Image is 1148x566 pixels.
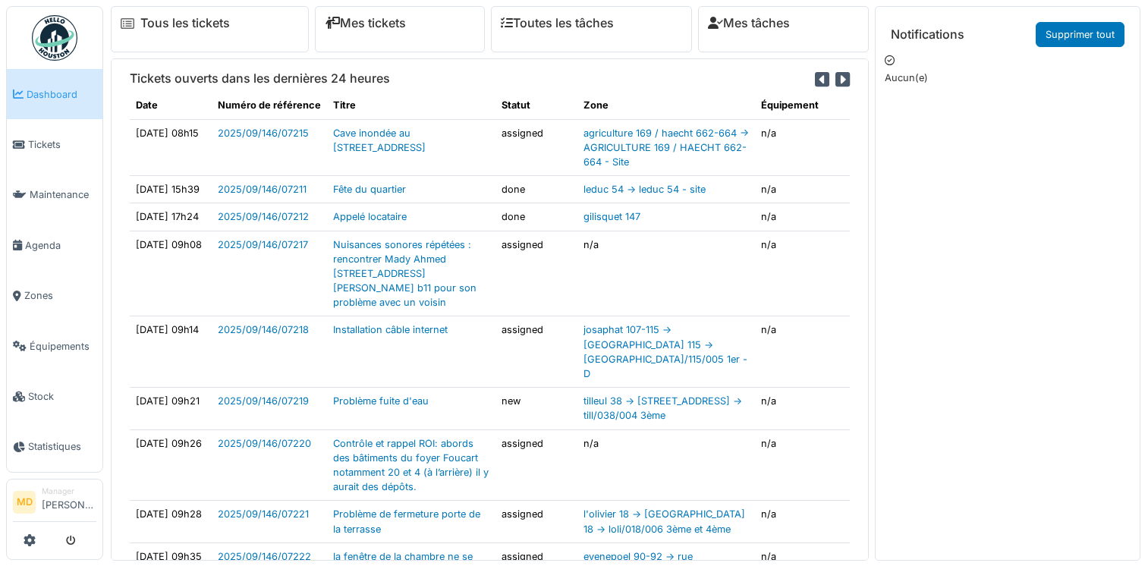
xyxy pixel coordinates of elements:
a: Toutes les tâches [501,16,614,30]
a: Installation câble internet [333,324,448,335]
a: Tous les tickets [140,16,230,30]
td: [DATE] 17h24 [130,203,212,231]
td: n/a [755,316,850,388]
a: Problème de fermeture porte de la terrasse [333,508,480,534]
td: assigned [495,231,577,316]
a: gilisquet 147 [583,211,640,222]
a: 2025/09/146/07212 [218,211,309,222]
h6: Notifications [891,27,964,42]
td: n/a [577,429,756,501]
span: Statistiques [28,439,96,454]
td: done [495,203,577,231]
a: 2025/09/146/07222 [218,551,311,562]
a: Contrôle et rappel ROI: abords des bâtiments du foyer Foucart notamment 20 et 4 (à l’arrière) il ... [333,438,489,493]
a: 2025/09/146/07215 [218,127,309,139]
td: n/a [577,231,756,316]
a: 2025/09/146/07218 [218,324,309,335]
td: [DATE] 09h14 [130,316,212,388]
a: 2025/09/146/07220 [218,438,311,449]
a: leduc 54 -> leduc 54 - site [583,184,706,195]
a: Stock [7,371,102,421]
span: Zones [24,288,96,303]
td: [DATE] 09h26 [130,429,212,501]
td: n/a [755,231,850,316]
td: n/a [755,429,850,501]
a: Équipements [7,321,102,371]
td: assigned [495,501,577,542]
a: Statistiques [7,422,102,472]
a: Agenda [7,220,102,270]
img: Badge_color-CXgf-gQk.svg [32,15,77,61]
td: n/a [755,203,850,231]
td: assigned [495,119,577,176]
a: l'olivier 18 -> [GEOGRAPHIC_DATA] 18 -> loli/018/006 3ème et 4ème [583,508,745,534]
td: [DATE] 09h21 [130,388,212,429]
a: josaphat 107-115 -> [GEOGRAPHIC_DATA] 115 -> [GEOGRAPHIC_DATA]/115/005 1er - D [583,324,747,379]
th: Statut [495,92,577,119]
h6: Tickets ouverts dans les dernières 24 heures [130,71,390,86]
td: n/a [755,501,850,542]
span: Dashboard [27,87,96,102]
span: Agenda [25,238,96,253]
a: Supprimer tout [1036,22,1124,47]
a: tilleul 38 -> [STREET_ADDRESS] -> till/038/004 3ème [583,395,742,421]
a: Mes tickets [325,16,406,30]
p: Aucun(e) [885,71,1131,85]
td: new [495,388,577,429]
li: MD [13,491,36,514]
td: [DATE] 09h08 [130,231,212,316]
th: Date [130,92,212,119]
th: Zone [577,92,756,119]
a: Zones [7,271,102,321]
td: done [495,176,577,203]
li: [PERSON_NAME] [42,486,96,518]
a: Fête du quartier [333,184,406,195]
td: assigned [495,316,577,388]
th: Équipement [755,92,850,119]
th: Titre [327,92,495,119]
span: Maintenance [30,187,96,202]
a: 2025/09/146/07221 [218,508,309,520]
a: MD Manager[PERSON_NAME] [13,486,96,522]
a: Maintenance [7,170,102,220]
td: [DATE] 09h28 [130,501,212,542]
a: Tickets [7,119,102,169]
a: agriculture 169 / haecht 662-664 -> AGRICULTURE 169 / HAECHT 662-664 - Site [583,127,749,168]
span: Stock [28,389,96,404]
span: Équipements [30,339,96,354]
a: Mes tâches [708,16,790,30]
a: 2025/09/146/07219 [218,395,309,407]
a: Cave inondée au [STREET_ADDRESS] [333,127,426,153]
a: 2025/09/146/07217 [218,239,308,250]
a: Problème fuite d'eau [333,395,429,407]
td: n/a [755,388,850,429]
span: Tickets [28,137,96,152]
a: Nuisances sonores répétées : rencontrer Mady Ahmed [STREET_ADDRESS][PERSON_NAME] b11 pour son pro... [333,239,476,309]
td: [DATE] 15h39 [130,176,212,203]
div: Manager [42,486,96,497]
td: [DATE] 08h15 [130,119,212,176]
td: n/a [755,119,850,176]
a: 2025/09/146/07211 [218,184,307,195]
td: assigned [495,429,577,501]
a: Appelé locataire [333,211,407,222]
a: Dashboard [7,69,102,119]
th: Numéro de référence [212,92,327,119]
td: n/a [755,176,850,203]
